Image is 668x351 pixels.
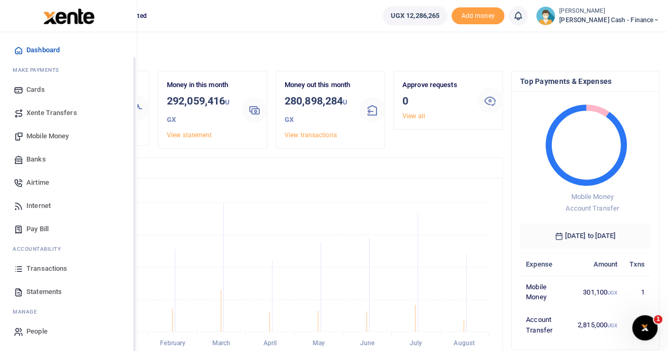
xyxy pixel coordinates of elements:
[285,131,337,139] a: View transactions
[451,7,504,25] span: Add money
[160,339,185,347] tspan: February
[571,193,613,201] span: Mobile Money
[632,315,657,340] iframe: Intercom live chat
[566,204,619,212] span: Account Transfer
[42,12,95,20] a: logo-small logo-large logo-large
[167,93,233,128] h3: 292,059,416
[559,7,660,16] small: [PERSON_NAME]
[402,112,425,120] a: View all
[21,245,61,253] span: countability
[18,66,59,74] span: ake Payments
[8,125,128,148] a: Mobile Money
[26,177,49,188] span: Airtime
[212,339,231,347] tspan: March
[383,6,447,25] a: UGX 12,286,265
[26,45,60,55] span: Dashboard
[285,98,347,124] small: UGX
[26,131,69,141] span: Mobile Money
[8,78,128,101] a: Cards
[8,194,128,217] a: Internet
[26,108,77,118] span: Xente Transfers
[8,101,128,125] a: Xente Transfers
[26,287,62,297] span: Statements
[536,6,555,25] img: profile-user
[43,8,95,24] img: logo-large
[520,276,572,308] td: Mobile Money
[8,241,128,257] li: Ac
[18,308,37,316] span: anage
[572,276,624,308] td: 301,100
[451,11,504,19] a: Add money
[607,322,617,328] small: UGX
[167,98,230,124] small: UGX
[379,6,451,25] li: Wallet ballance
[8,320,128,343] a: People
[572,309,624,341] td: 2,815,000
[26,263,67,274] span: Transactions
[8,280,128,303] a: Statements
[8,257,128,280] a: Transactions
[167,131,212,139] a: View statement
[285,80,351,91] p: Money out this month
[285,93,351,128] h3: 280,898,284
[402,93,469,109] h3: 0
[623,309,651,341] td: 2
[451,7,504,25] li: Toup your wallet
[26,201,51,211] span: Internet
[520,75,651,87] h4: Top Payments & Expenses
[572,253,624,276] th: Amount
[402,80,469,91] p: Approve requests
[623,276,651,308] td: 1
[607,290,617,296] small: UGX
[26,154,46,165] span: Banks
[49,162,494,174] h4: Transactions Overview
[536,6,660,25] a: profile-user [PERSON_NAME] [PERSON_NAME] Cash - Finance
[8,171,128,194] a: Airtime
[559,15,660,25] span: [PERSON_NAME] Cash - Finance
[520,253,572,276] th: Expense
[8,217,128,241] a: Pay Bill
[26,326,48,337] span: People
[454,339,475,347] tspan: August
[623,253,651,276] th: Txns
[167,80,233,91] p: Money in this month
[26,224,49,234] span: Pay Bill
[40,45,660,57] h4: Hello Pricillah
[391,11,439,21] span: UGX 12,286,265
[8,303,128,320] li: M
[8,39,128,62] a: Dashboard
[26,84,45,95] span: Cards
[520,309,572,341] td: Account Transfer
[8,62,128,78] li: M
[520,223,651,249] h6: [DATE] to [DATE]
[654,315,662,324] span: 1
[8,148,128,171] a: Banks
